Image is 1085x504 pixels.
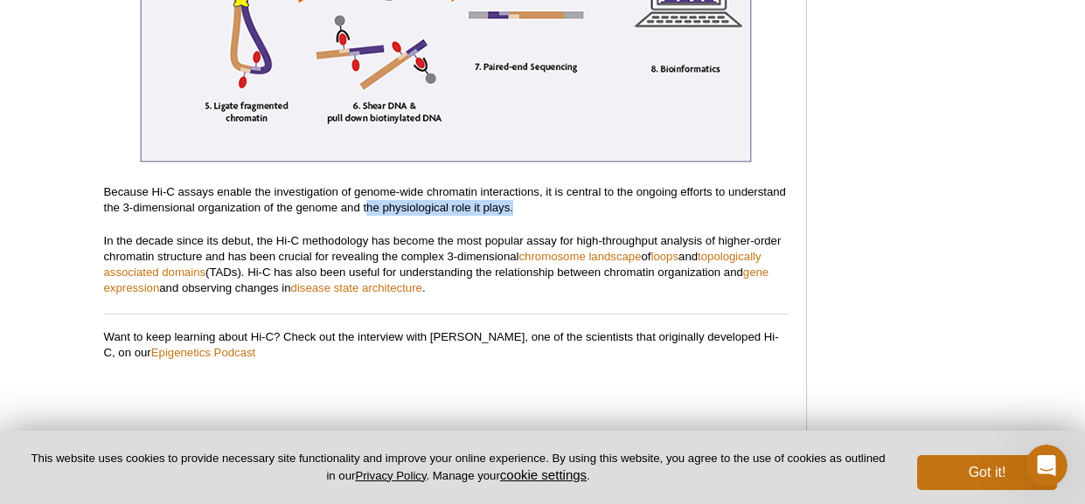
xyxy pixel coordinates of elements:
a: Privacy Policy [355,469,426,482]
p: This website uses cookies to provide necessary site functionality and improve your online experie... [28,451,888,484]
button: Got it! [917,455,1057,490]
a: topologically associated domains [104,250,762,279]
p: Because Hi-C assays enable the investigation of genome-wide chromatin interactions, it is central... [104,184,789,216]
p: In the decade since its debut, the Hi-C methodology has become the most popular assay for high-th... [104,233,789,296]
a: chromosome landscape [519,250,642,263]
a: Epigenetics Podcast [151,346,256,359]
p: Want to keep learning about Hi-C? Check out the interview with [PERSON_NAME], one of the scientis... [104,329,789,496]
button: cookie settings [500,467,587,482]
iframe: Intercom live chat [1026,445,1068,487]
a: loops [651,250,679,263]
iframe: Hi-C and Three-Dimensional Genome Sequencing (Erez Lieberman Aiden) [104,361,789,492]
a: disease state architecture [291,281,422,294]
